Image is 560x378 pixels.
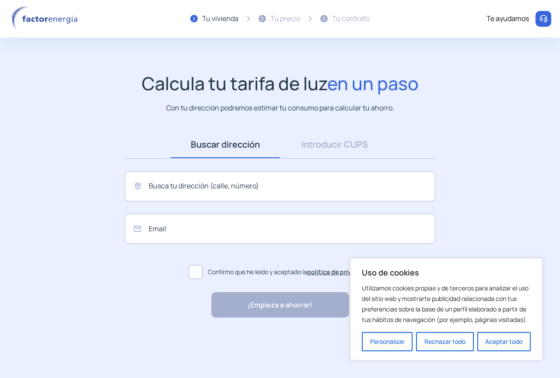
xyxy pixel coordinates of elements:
span: en un paso [327,71,419,95]
div: Te ayudamos [486,13,529,25]
img: logo factor [9,6,83,32]
button: Aceptar todo [477,332,531,351]
button: Rechazar todo [416,332,473,351]
h1: Calcula tu tarifa de luz [142,73,419,94]
a: Introducir CUPS [280,131,389,158]
div: Tu vivienda [202,13,238,25]
div: Uso de cookies [350,258,542,360]
p: Uso de cookies [362,267,531,278]
p: Utilizamos cookies propias y de terceros para analizar el uso del sitio web y mostrarte publicida... [362,283,531,325]
button: Personalizar [362,332,413,351]
a: política de privacidad [307,268,371,276]
p: Con tu dirección podremos estimar tu consumo para calcular tu ahorro. [166,102,394,113]
img: llamar [539,14,548,23]
div: Tu contrato [332,13,370,25]
div: Tu precio [270,13,300,25]
span: Confirmo que he leído y aceptado la [208,267,371,277]
a: Buscar dirección [171,131,280,158]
